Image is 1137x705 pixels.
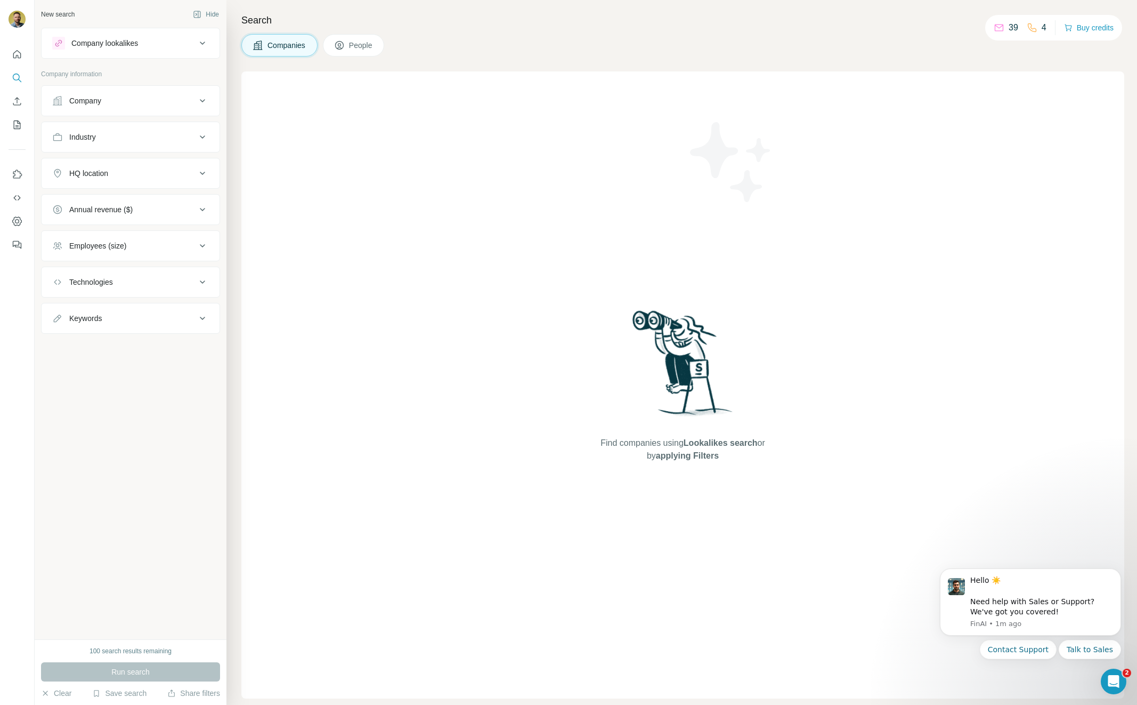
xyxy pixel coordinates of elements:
img: Avatar [9,11,26,28]
button: Use Surfe on LinkedIn [9,165,26,184]
p: Company information [41,69,220,79]
button: HQ location [42,161,220,186]
button: Buy credits [1064,20,1114,35]
span: 2 [1123,669,1131,677]
button: Search [9,68,26,87]
div: Company lookalikes [71,38,138,49]
button: Company lookalikes [42,30,220,56]
iframe: Intercom live chat [1101,669,1126,694]
img: Surfe Illustration - Woman searching with binoculars [628,308,738,427]
button: Annual revenue ($) [42,197,220,222]
span: applying Filters [656,451,719,460]
div: 100 search results remaining [90,646,172,656]
span: People [349,40,373,51]
button: Industry [42,124,220,150]
button: Employees (size) [42,233,220,259]
button: Feedback [9,235,26,254]
div: Employees (size) [69,241,126,251]
button: Save search [92,688,147,699]
button: Keywords [42,306,220,331]
button: My lists [9,115,26,134]
span: Find companies using or by [597,437,768,462]
button: Dashboard [9,212,26,231]
div: New search [41,10,75,19]
div: Company [69,95,101,106]
button: Hide [185,6,226,22]
button: Company [42,88,220,114]
h4: Search [241,13,1124,28]
iframe: Intercom notifications message [924,555,1137,700]
button: Quick start [9,45,26,64]
button: Share filters [167,688,220,699]
p: 4 [1042,21,1046,34]
img: Surfe Illustration - Stars [683,114,779,210]
div: Keywords [69,313,102,324]
p: 39 [1009,21,1018,34]
div: Industry [69,132,96,142]
span: Companies [267,40,306,51]
button: Use Surfe API [9,188,26,207]
button: Technologies [42,269,220,295]
button: Clear [41,688,71,699]
button: Enrich CSV [9,92,26,111]
div: HQ location [69,168,108,179]
span: Lookalikes search [684,438,758,447]
div: Technologies [69,277,113,287]
div: Annual revenue ($) [69,204,133,215]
